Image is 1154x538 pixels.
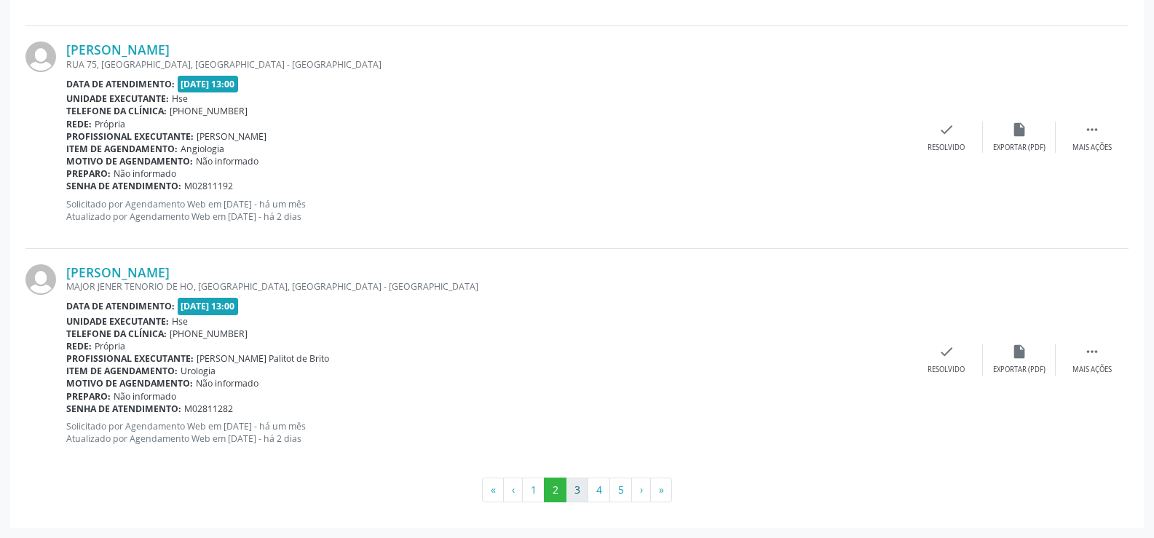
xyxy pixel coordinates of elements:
b: Profissional executante: [66,130,194,143]
span: [PERSON_NAME] Palitot de Brito [197,352,329,365]
b: Unidade executante: [66,315,169,328]
button: Go to first page [482,478,504,502]
span: Angiologia [181,143,224,155]
b: Rede: [66,118,92,130]
span: Não informado [196,155,258,167]
i: insert_drive_file [1011,344,1027,360]
b: Data de atendimento: [66,78,175,90]
p: Solicitado por Agendamento Web em [DATE] - há um mês Atualizado por Agendamento Web em [DATE] - h... [66,420,910,445]
b: Telefone da clínica: [66,328,167,340]
span: Urologia [181,365,216,377]
button: Go to page 5 [609,478,632,502]
span: [PHONE_NUMBER] [170,328,248,340]
button: Go to page 4 [588,478,610,502]
b: Unidade executante: [66,92,169,105]
b: Preparo: [66,167,111,180]
span: [PERSON_NAME] [197,130,266,143]
span: Própria [95,118,125,130]
div: Resolvido [928,365,965,375]
span: Hse [172,315,188,328]
i:  [1084,344,1100,360]
button: Go to page 1 [522,478,545,502]
a: [PERSON_NAME] [66,264,170,280]
span: M02811192 [184,180,233,192]
b: Item de agendamento: [66,365,178,377]
p: Solicitado por Agendamento Web em [DATE] - há um mês Atualizado por Agendamento Web em [DATE] - h... [66,198,910,223]
span: [DATE] 13:00 [178,298,239,315]
a: [PERSON_NAME] [66,41,170,58]
b: Senha de atendimento: [66,180,181,192]
span: Não informado [114,390,176,403]
span: [PHONE_NUMBER] [170,105,248,117]
b: Rede: [66,340,92,352]
button: Go to page 3 [566,478,588,502]
ul: Pagination [25,478,1129,502]
b: Motivo de agendamento: [66,377,193,389]
button: Go to previous page [503,478,523,502]
button: Go to next page [631,478,651,502]
button: Go to last page [650,478,672,502]
b: Profissional executante: [66,352,194,365]
img: img [25,41,56,72]
div: RUA 75, [GEOGRAPHIC_DATA], [GEOGRAPHIC_DATA] - [GEOGRAPHIC_DATA] [66,58,910,71]
i:  [1084,122,1100,138]
div: Exportar (PDF) [993,365,1046,375]
button: Go to page 2 [544,478,566,502]
span: Não informado [196,377,258,389]
div: Mais ações [1072,143,1112,153]
img: img [25,264,56,295]
b: Preparo: [66,390,111,403]
span: [DATE] 13:00 [178,76,239,92]
div: Exportar (PDF) [993,143,1046,153]
div: Resolvido [928,143,965,153]
span: Hse [172,92,188,105]
span: Não informado [114,167,176,180]
i: insert_drive_file [1011,122,1027,138]
b: Motivo de agendamento: [66,155,193,167]
i: check [938,344,955,360]
span: M02811282 [184,403,233,415]
b: Telefone da clínica: [66,105,167,117]
div: MAJOR JENER TENORIO DE HO, [GEOGRAPHIC_DATA], [GEOGRAPHIC_DATA] - [GEOGRAPHIC_DATA] [66,280,910,293]
div: Mais ações [1072,365,1112,375]
b: Data de atendimento: [66,300,175,312]
span: Própria [95,340,125,352]
b: Senha de atendimento: [66,403,181,415]
b: Item de agendamento: [66,143,178,155]
i: check [938,122,955,138]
